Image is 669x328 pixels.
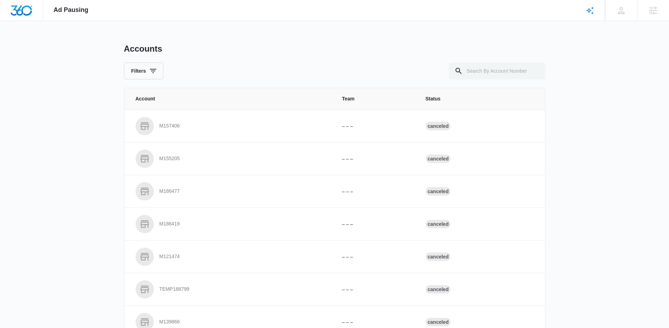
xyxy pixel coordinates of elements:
[426,122,451,130] div: Canceled
[124,63,163,79] button: Filters
[54,6,88,14] span: Ad Pausing
[159,286,190,293] p: TEMP188799
[159,188,180,195] p: M186477
[124,44,162,54] h1: Accounts
[426,252,451,261] div: Canceled
[426,220,451,228] div: Canceled
[426,155,451,163] div: Canceled
[136,248,325,266] a: M121474
[426,285,451,294] div: Canceled
[136,117,325,135] a: M157406
[342,123,409,130] p: – – –
[342,286,409,293] p: – – –
[159,221,180,228] p: M186419
[449,63,545,79] input: Search By Account Number
[159,123,180,130] p: M157406
[136,150,325,168] a: M155205
[342,253,409,261] p: – – –
[342,188,409,195] p: – – –
[342,155,409,163] p: – – –
[426,187,451,196] div: Canceled
[136,280,325,299] a: TEMP188799
[342,221,409,228] p: – – –
[159,155,180,162] p: M155205
[136,215,325,233] a: M186419
[136,95,325,103] span: Account
[426,318,451,326] div: Canceled
[342,95,409,103] span: Team
[159,319,180,326] p: M139866
[342,319,409,326] p: – – –
[159,253,180,260] p: M121474
[136,182,325,201] a: M186477
[426,95,534,103] span: Status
